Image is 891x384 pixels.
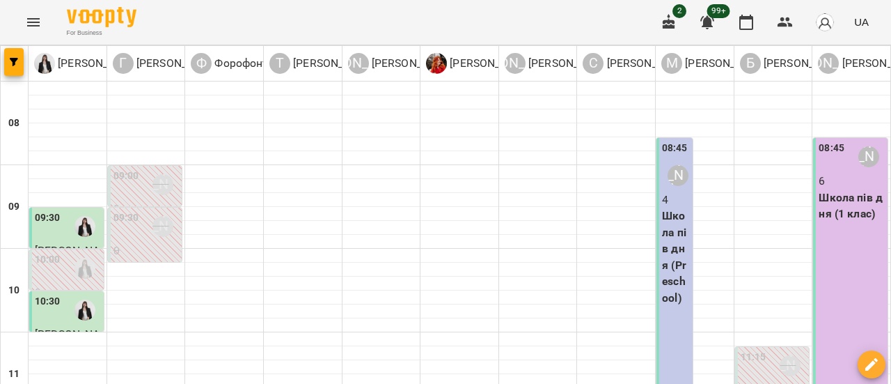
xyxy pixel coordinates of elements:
span: For Business [67,29,136,38]
p: 0 [113,243,180,259]
span: UA [854,15,869,29]
div: Тополь Юлія [269,53,377,74]
p: [PERSON_NAME] [55,55,142,72]
label: 09:30 [35,210,61,226]
img: Коваленко Аміна [74,216,95,237]
p: [PERSON_NAME] [761,55,848,72]
div: Г [113,53,134,74]
label: 10:30 [35,294,61,309]
a: Г [PERSON_NAME] [113,53,221,74]
label: 08:45 [662,141,688,156]
p: [PERSON_NAME] [526,55,613,72]
img: Voopty Logo [67,7,136,27]
button: Menu [17,6,50,39]
h6: 11 [8,367,19,382]
a: Б [PERSON_NAME] [740,53,848,74]
p: Форофонтова Олена [212,55,323,72]
div: Мінакова Олена [668,165,688,186]
img: Коваленко Аміна [74,300,95,321]
h6: 10 [8,283,19,298]
a: М [PERSON_NAME] [661,53,769,74]
label: 09:30 [113,210,139,226]
h6: 09 [8,199,19,215]
p: [PERSON_NAME] [447,55,534,72]
div: Ф [191,53,212,74]
a: Ф Форофонтова Олена [191,53,323,74]
span: 99+ [707,4,730,18]
div: Гандрабура Наталя [152,174,173,195]
span: [PERSON_NAME] [35,328,100,358]
div: [PERSON_NAME] [818,53,839,74]
label: 09:00 [113,169,139,184]
img: Ш [426,53,447,74]
a: К [PERSON_NAME] [34,53,142,74]
p: [PERSON_NAME] [604,55,691,72]
p: 6 [819,173,885,190]
p: [PERSON_NAME] [682,55,769,72]
label: 11:15 [741,350,766,365]
a: Т [PERSON_NAME] [269,53,377,74]
label: 10:00 [35,252,61,268]
p: 4 [662,192,690,208]
h6: 08 [8,116,19,131]
div: Гандрабура Наталя [152,216,173,237]
div: Собченко Катерина [583,53,691,74]
span: 2 [672,4,686,18]
p: Школа пів дня (1 клас) [819,190,885,222]
div: Т [269,53,290,74]
a: [PERSON_NAME] [PERSON_NAME] [505,53,613,74]
div: Шуйська Ольга [426,53,534,74]
p: 0 [35,284,101,301]
img: Коваленко Аміна [74,258,95,279]
div: М [661,53,682,74]
a: С [PERSON_NAME] [583,53,691,74]
p: [PERSON_NAME] [134,55,221,72]
p: Школа пів дня (Preschool) [662,208,690,306]
label: 08:45 [819,141,844,156]
div: [PERSON_NAME] [505,53,526,74]
div: [PERSON_NAME] [348,53,369,74]
a: Ш [PERSON_NAME] [426,53,534,74]
div: Білошицька Діана [780,355,801,376]
p: 0 [113,201,180,217]
div: Ануфрієва Ксенія [858,146,879,167]
img: К [34,53,55,74]
p: [PERSON_NAME] [290,55,377,72]
p: [PERSON_NAME] [369,55,456,72]
div: Коваленко Аміна [34,53,142,74]
span: [PERSON_NAME] [35,244,100,274]
div: Компаніченко Марія [505,53,613,74]
img: avatar_s.png [815,13,835,32]
div: Б [740,53,761,74]
a: [PERSON_NAME] [PERSON_NAME] [348,53,456,74]
p: Музика ([PERSON_NAME]) [113,259,180,309]
div: С [583,53,604,74]
div: Мінакова Олена [661,53,769,74]
button: UA [849,9,874,35]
